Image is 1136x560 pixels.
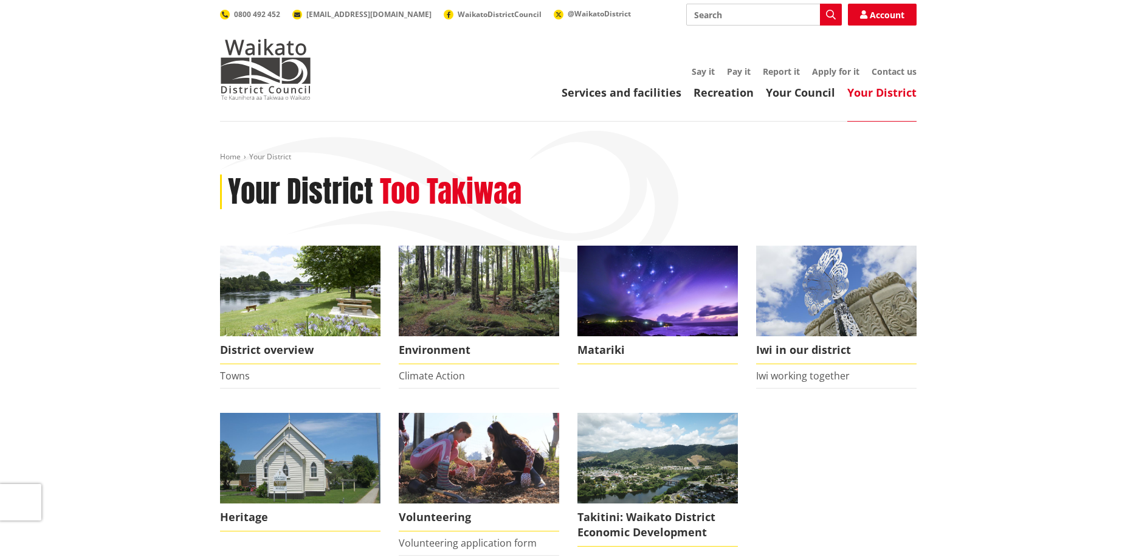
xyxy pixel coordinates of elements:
[234,9,280,19] span: 0800 492 452
[399,336,559,364] span: Environment
[399,246,559,364] a: Environment
[458,9,542,19] span: WaikatoDistrictCouncil
[220,413,380,531] a: Raglan Church Heritage
[766,85,835,100] a: Your Council
[380,175,522,210] h2: Too Takiwaa
[220,151,241,162] a: Home
[686,4,842,26] input: Search input
[692,66,715,77] a: Say it
[568,9,631,19] span: @WaikatoDistrict
[577,336,738,364] span: Matariki
[220,369,250,382] a: Towns
[399,369,465,382] a: Climate Action
[562,85,681,100] a: Services and facilities
[812,66,859,77] a: Apply for it
[554,9,631,19] a: @WaikatoDistrict
[577,413,738,503] img: ngaaruawaahia
[220,246,380,336] img: Ngaruawahia 0015
[756,246,917,364] a: Turangawaewae Ngaruawahia Iwi in our district
[228,175,373,210] h1: Your District
[220,413,380,503] img: Raglan Church
[577,503,738,547] span: Takitini: Waikato District Economic Development
[577,413,738,547] a: Takitini: Waikato District Economic Development
[249,151,291,162] span: Your District
[306,9,432,19] span: [EMAIL_ADDRESS][DOMAIN_NAME]
[577,246,738,336] img: Matariki over Whiaangaroa
[756,336,917,364] span: Iwi in our district
[694,85,754,100] a: Recreation
[399,503,559,531] span: Volunteering
[763,66,800,77] a: Report it
[577,246,738,364] a: Matariki
[220,9,280,19] a: 0800 492 452
[220,336,380,364] span: District overview
[399,413,559,503] img: volunteer icon
[220,39,311,100] img: Waikato District Council - Te Kaunihera aa Takiwaa o Waikato
[444,9,542,19] a: WaikatoDistrictCouncil
[399,413,559,531] a: volunteer icon Volunteering
[872,66,917,77] a: Contact us
[220,246,380,364] a: Ngaruawahia 0015 District overview
[848,4,917,26] a: Account
[220,152,917,162] nav: breadcrumb
[756,369,850,382] a: Iwi working together
[292,9,432,19] a: [EMAIL_ADDRESS][DOMAIN_NAME]
[756,246,917,336] img: Turangawaewae Ngaruawahia
[399,246,559,336] img: biodiversity- Wright's Bush_16x9 crop
[847,85,917,100] a: Your District
[220,503,380,531] span: Heritage
[727,66,751,77] a: Pay it
[399,536,537,550] a: Volunteering application form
